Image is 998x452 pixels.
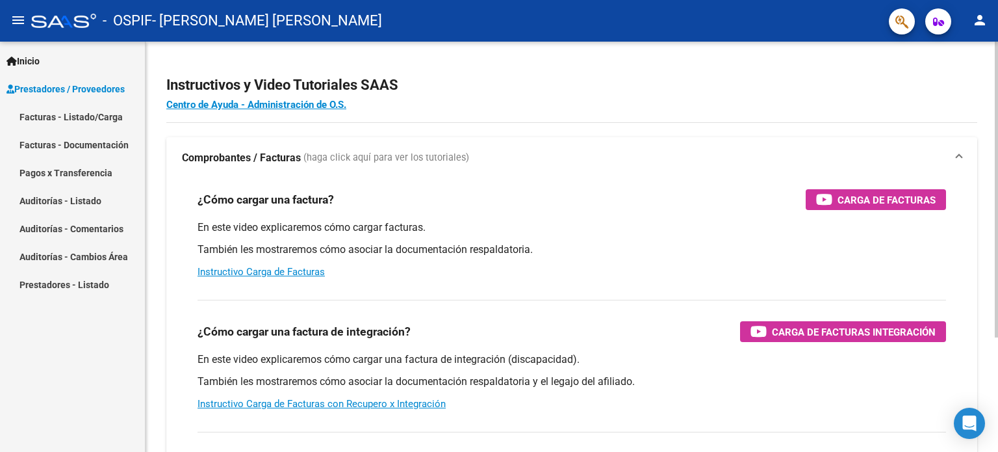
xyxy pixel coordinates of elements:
mat-expansion-panel-header: Comprobantes / Facturas (haga click aquí para ver los tutoriales) [166,137,977,179]
span: (haga click aquí para ver los tutoriales) [303,151,469,165]
mat-icon: menu [10,12,26,28]
h2: Instructivos y Video Tutoriales SAAS [166,73,977,98]
a: Instructivo Carga de Facturas con Recupero x Integración [198,398,446,410]
span: Carga de Facturas Integración [772,324,936,340]
p: En este video explicaremos cómo cargar facturas. [198,220,946,235]
p: También les mostraremos cómo asociar la documentación respaldatoria. [198,243,946,257]
div: Open Intercom Messenger [954,408,985,439]
p: También les mostraremos cómo asociar la documentación respaldatoria y el legajo del afiliado. [198,375,946,389]
span: Carga de Facturas [838,192,936,208]
h3: ¿Cómo cargar una factura de integración? [198,323,411,341]
h3: ¿Cómo cargar una factura? [198,191,334,209]
span: - [PERSON_NAME] [PERSON_NAME] [152,7,382,35]
mat-icon: person [972,12,988,28]
span: - OSPIF [103,7,152,35]
button: Carga de Facturas Integración [740,321,946,342]
a: Instructivo Carga de Facturas [198,266,325,278]
strong: Comprobantes / Facturas [182,151,301,165]
span: Prestadores / Proveedores [6,82,125,96]
span: Inicio [6,54,40,68]
button: Carga de Facturas [806,189,946,210]
a: Centro de Ayuda - Administración de O.S. [166,99,346,111]
p: En este video explicaremos cómo cargar una factura de integración (discapacidad). [198,352,946,367]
